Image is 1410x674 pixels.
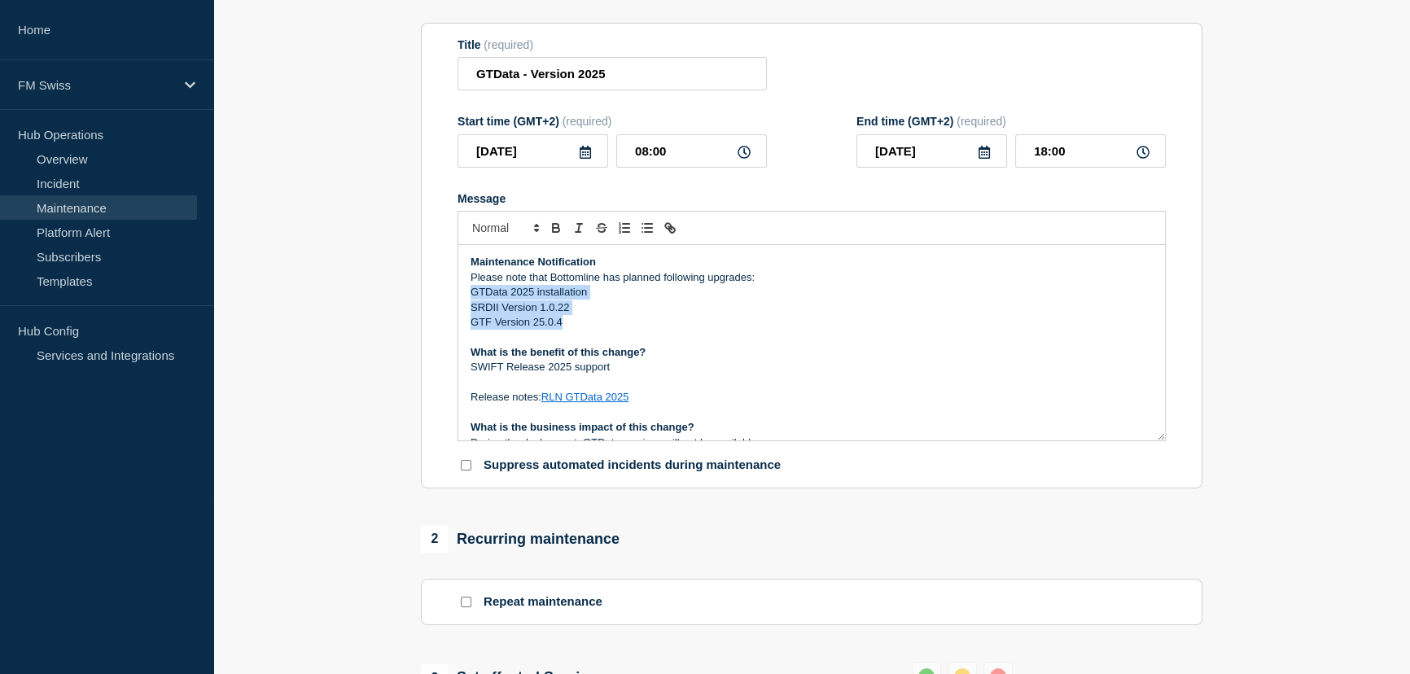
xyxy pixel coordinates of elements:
[471,346,646,358] strong: What is the benefit of this change?
[541,391,629,403] a: RLN GTData 2025
[421,525,449,553] span: 2
[613,218,636,238] button: Toggle ordered list
[567,218,590,238] button: Toggle italic text
[484,594,602,610] p: Repeat maintenance
[458,245,1165,440] div: Message
[421,525,620,553] div: Recurring maintenance
[1015,134,1166,168] input: HH:MM
[458,115,767,128] div: Start time (GMT+2)
[458,57,767,90] input: Title
[563,115,612,128] span: (required)
[545,218,567,238] button: Toggle bold text
[465,218,545,238] span: Font size
[856,115,1166,128] div: End time (GMT+2)
[471,300,1153,315] p: SRDII Version 1.0.22
[616,134,767,168] input: HH:MM
[458,192,1166,205] div: Message
[856,134,1007,168] input: YYYY-MM-DD
[471,360,1153,374] p: SWIFT Release 2025 support
[461,597,471,607] input: Repeat maintenance
[471,435,1153,450] p: During the deployment, GTData services will not be available.
[471,421,694,433] strong: What is the business impact of this change?
[659,218,681,238] button: Toggle link
[484,457,781,473] p: Suppress automated incidents during maintenance
[636,218,659,238] button: Toggle bulleted list
[18,78,174,92] p: FM Swiss
[471,285,1153,300] p: GTData 2025 installation
[461,460,471,470] input: Suppress automated incidents during maintenance
[458,134,608,168] input: YYYY-MM-DD
[471,256,596,268] strong: Maintenance Notification
[957,115,1006,128] span: (required)
[471,315,1153,330] p: GTF Version 25.0.4
[458,38,767,51] div: Title
[471,270,1153,285] p: Please note that Bottomline has planned following upgrades:
[484,38,533,51] span: (required)
[590,218,613,238] button: Toggle strikethrough text
[471,390,1153,405] p: Release notes:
